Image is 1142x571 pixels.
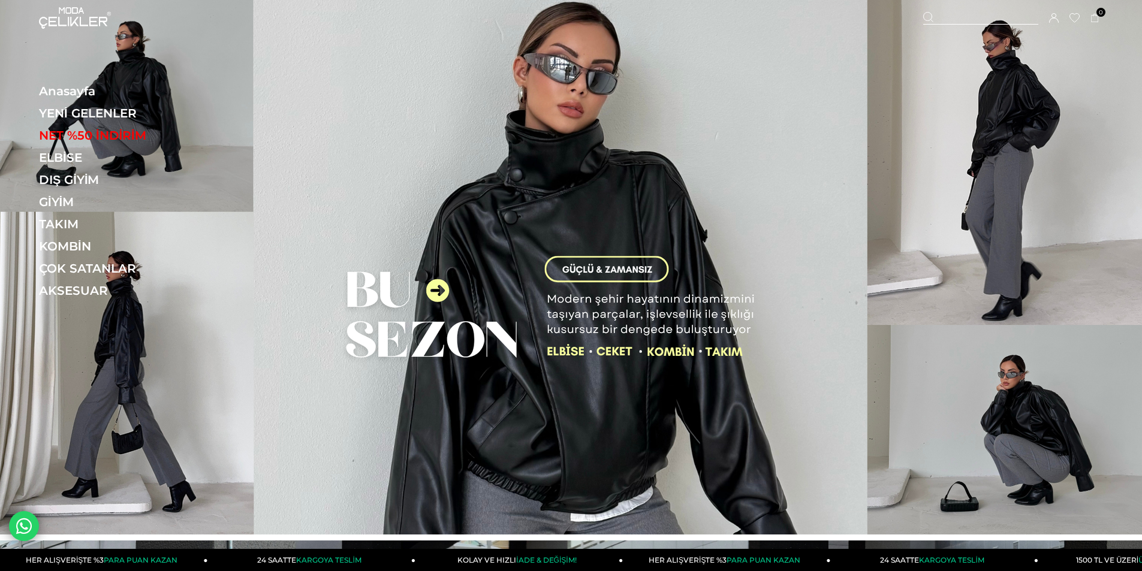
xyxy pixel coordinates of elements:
[39,106,204,120] a: YENİ GELENLER
[104,555,177,564] span: PARA PUAN KAZAN
[1090,14,1099,23] a: 0
[39,173,204,187] a: DIŞ GİYİM
[39,217,204,231] a: TAKIM
[623,549,830,571] a: HER ALIŞVERİŞTE %3PARA PUAN KAZAN
[296,555,361,564] span: KARGOYA TESLİM
[39,150,204,165] a: ELBİSE
[39,283,204,298] a: AKSESUAR
[919,555,984,564] span: KARGOYA TESLİM
[727,555,800,564] span: PARA PUAN KAZAN
[39,7,111,29] img: logo
[39,195,204,209] a: GİYİM
[831,549,1038,571] a: 24 SAATTEKARGOYA TESLİM
[208,549,415,571] a: 24 SAATTEKARGOYA TESLİM
[516,555,576,564] span: İADE & DEĞİŞİM!
[39,239,204,253] a: KOMBİN
[39,128,204,143] a: NET %50 İNDİRİM
[39,261,204,276] a: ÇOK SATANLAR
[415,549,623,571] a: KOLAY VE HIZLIİADE & DEĞİŞİM!
[1096,8,1105,17] span: 0
[39,84,204,98] a: Anasayfa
